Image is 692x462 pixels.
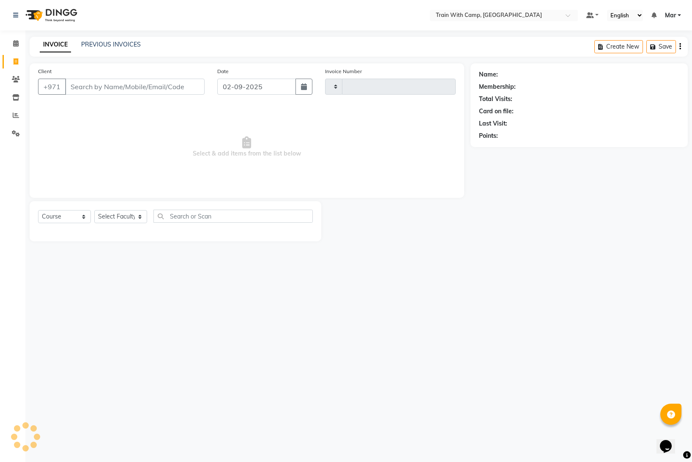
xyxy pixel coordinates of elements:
div: Card on file: [479,107,514,116]
div: Total Visits: [479,95,512,104]
span: Select & add items from the list below [38,105,456,189]
input: Search by Name/Mobile/Email/Code [65,79,205,95]
img: logo [22,3,79,27]
button: Save [646,40,676,53]
label: Invoice Number [325,68,362,75]
div: Membership: [479,82,516,91]
label: Date [217,68,229,75]
div: Points: [479,131,498,140]
input: Search or Scan [153,210,313,223]
div: Name: [479,70,498,79]
span: Mar [665,11,676,20]
button: +971 [38,79,66,95]
iframe: chat widget [656,428,684,454]
button: Create New [594,40,643,53]
a: PREVIOUS INVOICES [81,41,141,48]
div: Last Visit: [479,119,507,128]
label: Client [38,68,52,75]
a: INVOICE [40,37,71,52]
